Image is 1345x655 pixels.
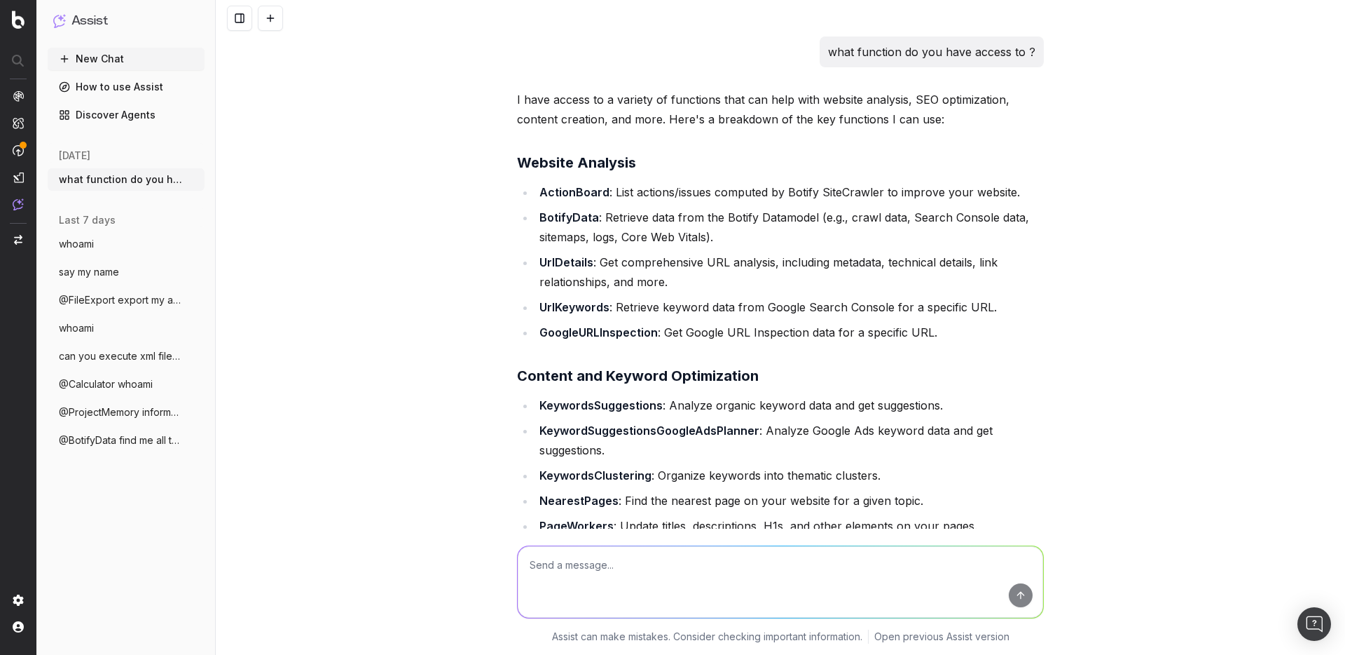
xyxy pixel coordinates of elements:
[539,468,651,482] strong: KeywordsClustering
[59,377,153,391] span: @Calculator whoami
[48,317,205,339] button: whoami
[13,90,24,102] img: Analytics
[539,185,609,199] strong: ActionBoard
[539,255,593,269] strong: UrlDetails
[59,433,182,447] span: @BotifyData find me all the analyses don
[14,235,22,245] img: Switch project
[48,373,205,396] button: @Calculator whoami
[59,149,90,163] span: [DATE]
[59,293,182,307] span: @FileExport export my account informatio
[48,76,205,98] a: How to use Assist
[48,401,205,424] button: @ProjectMemory information about project
[539,398,663,412] strong: KeywordsSuggestions
[517,90,1044,129] p: I have access to a variety of functions that can help with website analysis, SEO optimization, co...
[517,367,759,384] strong: Content and Keyword Optimization
[828,42,1035,62] p: what function do you have access to ?
[59,173,182,187] span: what function do you have access to ?
[539,494,619,508] strong: NearestPages
[874,630,1009,644] a: Open previous Assist version
[48,345,205,367] button: can you execute xml files ?
[535,491,1044,511] li: : Find the nearest page on your website for a given topic.
[535,323,1044,342] li: : Get Google URL Inspection data for a specific URL.
[539,424,759,438] strong: KeywordSuggestionsGoogleAdsPlanner
[13,595,24,606] img: Setting
[48,261,205,283] button: say my name
[13,144,24,156] img: Activation
[1297,607,1331,641] div: Open Intercom Messenger
[535,516,1044,536] li: : Update titles, descriptions, H1s, and other elements on your pages.
[13,117,24,129] img: Intelligence
[535,297,1044,317] li: : Retrieve keyword data from Google Search Console for a specific URL.
[48,233,205,255] button: whoami
[535,421,1044,460] li: : Analyze Google Ads keyword data and get suggestions.
[539,300,609,314] strong: UrlKeywords
[59,237,94,251] span: whoami
[539,210,599,224] strong: BotifyData
[13,198,24,210] img: Assist
[535,182,1044,202] li: : List actions/issues computed by Botify SiteCrawler to improve your website.
[535,208,1044,247] li: : Retrieve data from the Botify Datamodel (e.g., crawl data, Search Console data, sitemaps, logs,...
[13,621,24,633] img: My account
[59,213,116,227] span: last 7 days
[539,519,614,533] strong: PageWorkers
[71,11,108,31] h1: Assist
[48,429,205,452] button: @BotifyData find me all the analyses don
[48,104,205,126] a: Discover Agents
[535,466,1044,485] li: : Organize keywords into thematic clusters.
[48,289,205,311] button: @FileExport export my account informatio
[59,265,119,279] span: say my name
[535,252,1044,292] li: : Get comprehensive URL analysis, including metadata, technical details, link relationships, and ...
[539,325,658,339] strong: GoogleURLInspection
[53,14,66,27] img: Assist
[535,396,1044,415] li: : Analyze organic keyword data and get suggestions.
[48,168,205,191] button: what function do you have access to ?
[12,11,25,29] img: Botify logo
[59,321,94,335] span: whoami
[59,349,182,363] span: can you execute xml files ?
[48,48,205,70] button: New Chat
[517,154,636,171] strong: Website Analysis
[53,11,199,31] button: Assist
[59,405,182,419] span: @ProjectMemory information about project
[13,172,24,183] img: Studio
[552,630,862,644] p: Assist can make mistakes. Consider checking important information.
